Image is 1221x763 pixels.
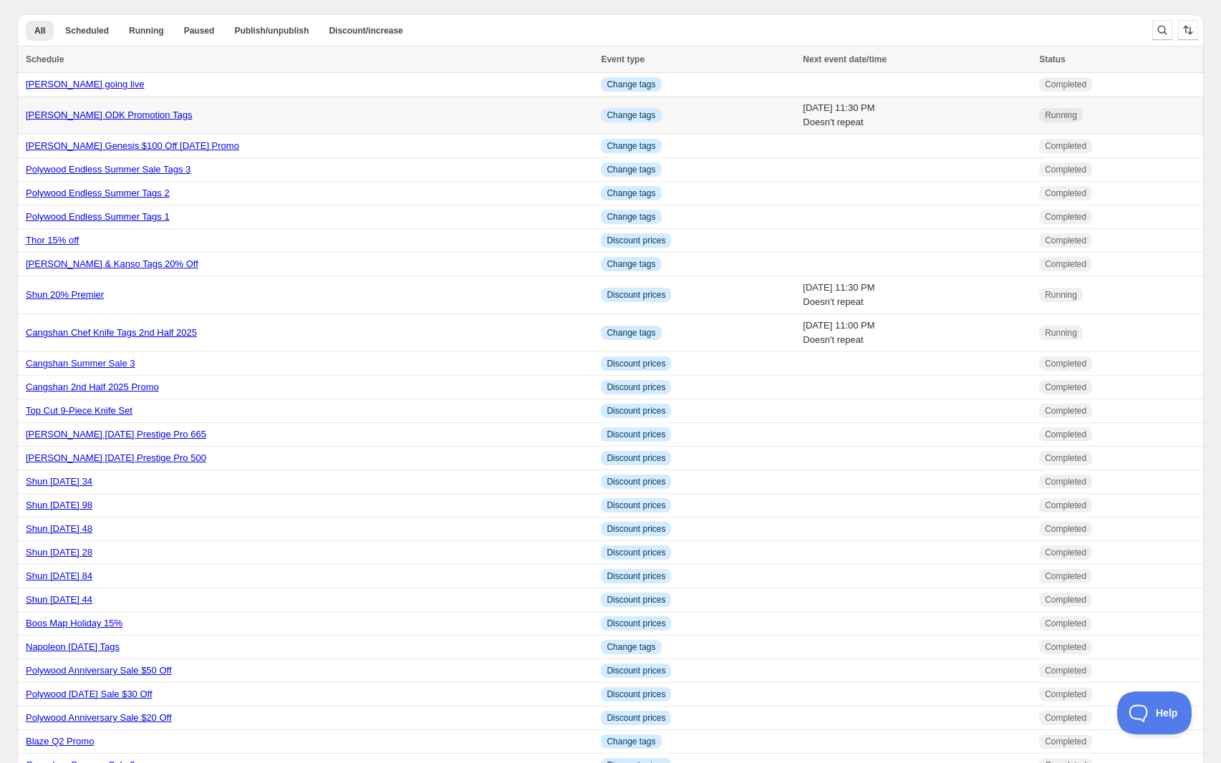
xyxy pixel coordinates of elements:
[26,54,64,64] span: Schedule
[607,358,665,369] span: Discount prices
[607,665,665,676] span: Discount prices
[607,641,655,653] span: Change tags
[26,110,192,120] a: [PERSON_NAME] ODK Promotion Tags
[26,381,159,392] a: Cangshan 2nd Half 2025 Promo
[26,405,132,416] a: Top Cut 9-Piece Knife Set
[26,665,172,676] a: Polywood Anniversary Sale $50 Off
[65,25,109,37] span: Scheduled
[1039,54,1066,64] span: Status
[1178,20,1198,40] button: Sort the results
[607,476,665,487] span: Discount prices
[1045,500,1086,511] span: Completed
[607,381,665,393] span: Discount prices
[1045,140,1086,152] span: Completed
[1045,110,1077,121] span: Running
[26,618,122,628] a: Boos Map Holiday 15%
[26,547,92,558] a: Shun [DATE] 28
[607,164,655,175] span: Change tags
[26,500,92,510] a: Shun [DATE] 98
[1045,476,1086,487] span: Completed
[26,689,153,699] a: Polywood [DATE] Sale $30 Off
[607,712,665,724] span: Discount prices
[1045,570,1086,582] span: Completed
[26,327,197,338] a: Cangshan Chef Knife Tags 2nd Half 2025
[1045,429,1086,440] span: Completed
[607,405,665,417] span: Discount prices
[607,452,665,464] span: Discount prices
[798,314,1035,352] td: [DATE] 11:00 PM Doesn't repeat
[26,79,144,89] a: [PERSON_NAME] going live
[1045,164,1086,175] span: Completed
[607,140,655,152] span: Change tags
[607,736,655,747] span: Change tags
[607,289,665,301] span: Discount prices
[26,429,206,439] a: [PERSON_NAME] [DATE] Prestige Pro 665
[1045,235,1086,246] span: Completed
[26,452,206,463] a: [PERSON_NAME] [DATE] Prestige Pro 500
[601,54,645,64] span: Event type
[26,594,92,605] a: Shun [DATE] 44
[1045,79,1086,90] span: Completed
[26,235,79,246] a: Thor 15% off
[1045,641,1086,653] span: Completed
[798,276,1035,314] td: [DATE] 11:30 PM Doesn't repeat
[329,25,402,37] span: Discount/increase
[1045,358,1086,369] span: Completed
[26,523,92,534] a: Shun [DATE] 48
[1045,405,1086,417] span: Completed
[607,570,665,582] span: Discount prices
[1045,665,1086,676] span: Completed
[26,476,92,487] a: Shun [DATE] 34
[1045,452,1086,464] span: Completed
[803,54,887,64] span: Next event date/time
[1117,691,1192,734] iframe: Toggle Customer Support
[26,736,94,747] a: Blaze Q2 Promo
[1045,547,1086,558] span: Completed
[26,140,239,151] a: [PERSON_NAME] Genesis $100 Off [DATE] Promo
[1045,618,1086,629] span: Completed
[607,689,665,700] span: Discount prices
[1045,211,1086,223] span: Completed
[184,25,215,37] span: Paused
[607,429,665,440] span: Discount prices
[26,289,104,300] a: Shun 20% Premier
[34,25,45,37] span: All
[607,547,665,558] span: Discount prices
[1045,712,1086,724] span: Completed
[26,641,120,652] a: Napoleon [DATE] Tags
[1045,523,1086,535] span: Completed
[607,618,665,629] span: Discount prices
[26,258,198,269] a: [PERSON_NAME] & Kanso Tags 20% Off
[607,500,665,511] span: Discount prices
[1045,258,1086,270] span: Completed
[1045,188,1086,199] span: Completed
[1045,689,1086,700] span: Completed
[1152,20,1172,40] button: Search and filter results
[607,79,655,90] span: Change tags
[607,188,655,199] span: Change tags
[26,570,92,581] a: Shun [DATE] 84
[1045,289,1077,301] span: Running
[607,523,665,535] span: Discount prices
[607,110,655,121] span: Change tags
[1045,736,1086,747] span: Completed
[607,594,665,606] span: Discount prices
[1045,327,1077,339] span: Running
[607,211,655,223] span: Change tags
[607,258,655,270] span: Change tags
[26,188,170,198] a: Polywood Endless Summer Tags 2
[234,25,309,37] span: Publish/unpublish
[26,211,170,222] a: Polywood Endless Summer Tags 1
[26,358,135,369] a: Cangshan Summer Sale 3
[26,712,172,723] a: Polywood Anniversary Sale $20 Off
[607,327,655,339] span: Change tags
[1045,594,1086,606] span: Completed
[26,164,190,175] a: Polywood Endless Summer Sale Tags 3
[1045,381,1086,393] span: Completed
[129,25,164,37] span: Running
[607,235,665,246] span: Discount prices
[798,97,1035,135] td: [DATE] 11:30 PM Doesn't repeat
